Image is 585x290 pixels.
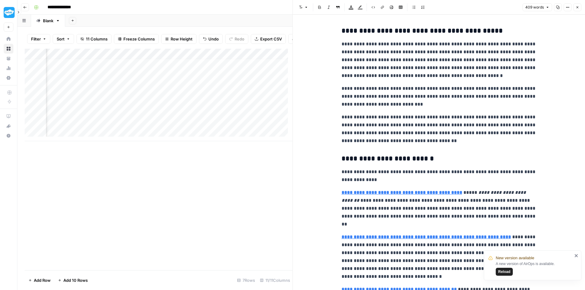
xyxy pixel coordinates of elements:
[76,34,112,44] button: 11 Columns
[498,269,510,274] span: Reload
[4,7,15,18] img: Twinkl Logo
[171,36,193,42] span: Row Height
[525,5,544,10] span: 409 words
[235,275,257,285] div: 7 Rows
[225,34,248,44] button: Redo
[43,18,53,24] div: Blank
[161,34,197,44] button: Row Height
[31,15,65,27] a: Blank
[63,277,88,283] span: Add 10 Rows
[4,111,13,121] a: AirOps Academy
[235,36,244,42] span: Redo
[25,275,54,285] button: Add Row
[123,36,155,42] span: Freeze Columns
[199,34,223,44] button: Undo
[4,121,13,131] div: What's new?
[523,3,552,11] button: 409 words
[496,261,573,276] div: A new version of AirOps is available.
[208,36,219,42] span: Undo
[251,34,286,44] button: Export CSV
[4,73,13,83] a: Settings
[114,34,159,44] button: Freeze Columns
[57,36,65,42] span: Sort
[574,253,579,258] button: close
[260,36,282,42] span: Export CSV
[54,275,91,285] button: Add 10 Rows
[4,54,13,63] a: Your Data
[27,34,50,44] button: Filter
[4,44,13,54] a: Browse
[4,131,13,141] button: Help + Support
[34,277,51,283] span: Add Row
[4,121,13,131] button: What's new?
[496,255,534,261] span: New version available
[4,5,13,20] button: Workspace: Twinkl
[257,275,292,285] div: 11/11 Columns
[4,34,13,44] a: Home
[86,36,108,42] span: 11 Columns
[4,63,13,73] a: Usage
[496,268,513,276] button: Reload
[31,36,41,42] span: Filter
[53,34,74,44] button: Sort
